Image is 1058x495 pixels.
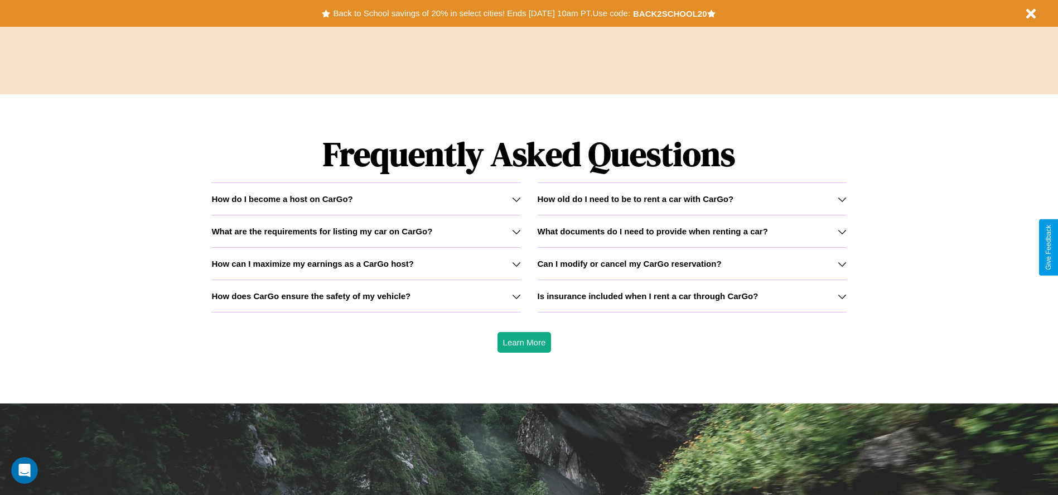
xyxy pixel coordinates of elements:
[538,259,722,268] h3: Can I modify or cancel my CarGo reservation?
[330,6,632,21] button: Back to School savings of 20% in select cities! Ends [DATE] 10am PT.Use code:
[211,227,432,236] h3: What are the requirements for listing my car on CarGo?
[211,291,410,301] h3: How does CarGo ensure the safety of my vehicle?
[538,291,759,301] h3: Is insurance included when I rent a car through CarGo?
[11,457,38,484] iframe: Intercom live chat
[633,9,707,18] b: BACK2SCHOOL20
[1045,225,1052,270] div: Give Feedback
[538,227,768,236] h3: What documents do I need to provide when renting a car?
[211,126,846,182] h1: Frequently Asked Questions
[211,194,352,204] h3: How do I become a host on CarGo?
[538,194,734,204] h3: How old do I need to be to rent a car with CarGo?
[497,332,552,353] button: Learn More
[211,259,414,268] h3: How can I maximize my earnings as a CarGo host?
